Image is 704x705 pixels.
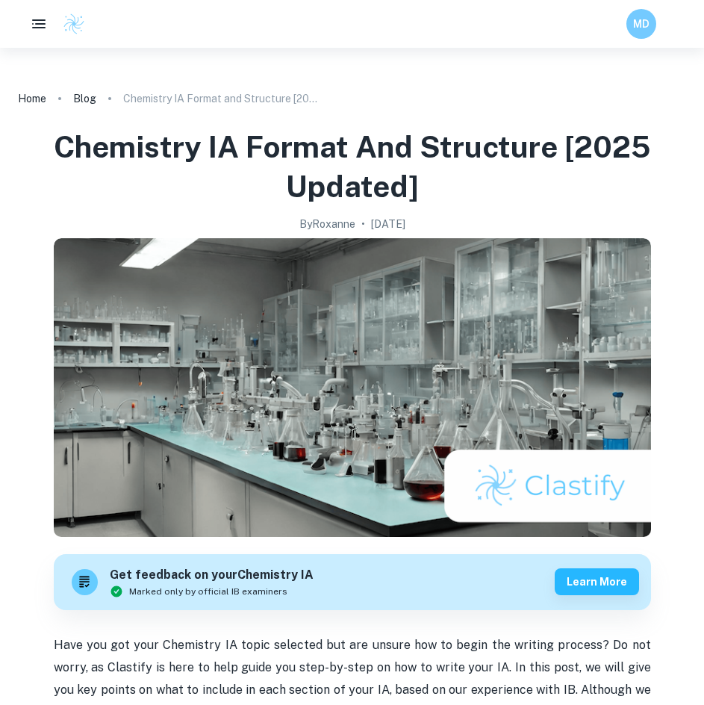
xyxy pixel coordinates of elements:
[361,216,365,232] p: •
[129,585,287,598] span: Marked only by official IB examiners
[73,88,96,109] a: Blog
[54,238,651,537] img: Chemistry IA Format and Structure [2025 updated] cover image
[54,554,651,610] a: Get feedback on yourChemistry IAMarked only by official IB examinersLearn more
[626,9,656,39] button: MD
[555,568,639,595] button: Learn more
[299,216,355,232] h2: By Roxanne
[633,16,650,32] h6: MD
[18,127,686,207] h1: Chemistry IA Format and Structure [2025 updated]
[123,90,317,107] p: Chemistry IA Format and Structure [2025 updated]
[371,216,405,232] h2: [DATE]
[18,88,46,109] a: Home
[63,13,85,35] img: Clastify logo
[54,13,85,35] a: Clastify logo
[110,566,314,585] h6: Get feedback on your Chemistry IA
